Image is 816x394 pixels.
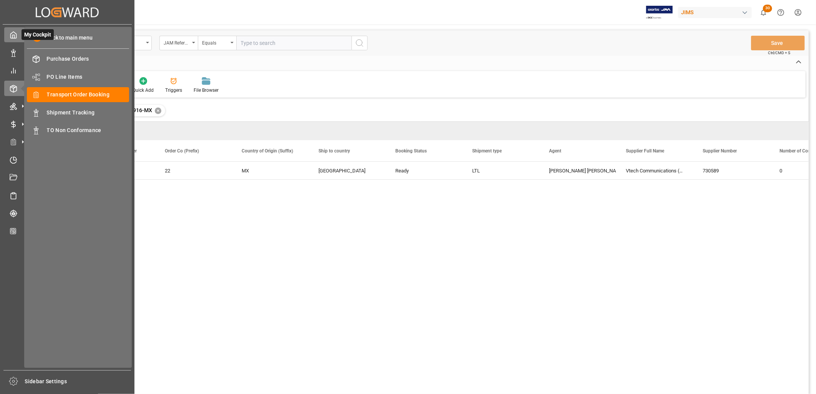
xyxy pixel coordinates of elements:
[194,87,219,94] div: File Browser
[155,108,161,114] div: ✕
[47,73,129,81] span: PO Line Items
[763,5,772,12] span: 30
[133,87,154,94] div: Quick Add
[4,223,130,238] a: CO2 Calculator
[352,36,368,50] button: search button
[4,206,130,221] a: Tracking Shipment
[472,148,502,154] span: Shipment type
[27,51,129,66] a: Purchase Orders
[751,36,805,50] button: Save
[626,148,664,154] span: Supplier Full Name
[4,63,130,78] a: My Reports
[4,152,130,167] a: Timeslot Management V2
[47,126,129,134] span: TO Non Conformance
[703,148,737,154] span: Supplier Number
[768,50,790,56] span: Ctrl/CMD + S
[165,87,182,94] div: Triggers
[119,107,152,113] span: 22-10916-MX
[549,162,607,180] div: [PERSON_NAME] [PERSON_NAME]
[164,38,190,46] div: JAM Reference Number
[549,148,561,154] span: Agent
[236,36,352,50] input: Type to search
[242,148,293,154] span: Country of Origin (Suffix)
[242,162,300,180] div: MX
[165,148,199,154] span: Order Co (Prefix)
[472,162,531,180] div: LTL
[47,55,129,63] span: Purchase Orders
[693,162,770,179] div: 730589
[772,4,789,21] button: Help Center
[202,38,228,46] div: Equals
[41,34,93,42] span: Back to main menu
[4,188,130,203] a: Sailing Schedules
[27,69,129,84] a: PO Line Items
[617,162,693,179] div: Vtech Communications (Overseas) Ltd Mex
[678,7,752,18] div: JIMS
[678,5,755,20] button: JIMS
[318,148,350,154] span: Ship to country
[4,27,130,42] a: My CockpitMy Cockpit
[395,148,427,154] span: Booking Status
[646,6,673,19] img: Exertis%20JAM%20-%20Email%20Logo.jpg_1722504956.jpg
[395,162,454,180] div: Ready
[47,109,129,117] span: Shipment Tracking
[198,36,236,50] button: open menu
[4,170,130,185] a: Document Management
[22,29,54,40] span: My Cockpit
[159,36,198,50] button: open menu
[27,123,129,138] a: TO Non Conformance
[4,45,130,60] a: Data Management
[27,87,129,102] a: Transport Order Booking
[755,4,772,21] button: show 30 new notifications
[165,162,223,180] div: 22
[47,91,129,99] span: Transport Order Booking
[25,377,131,386] span: Sidebar Settings
[318,162,377,180] div: [GEOGRAPHIC_DATA]
[27,105,129,120] a: Shipment Tracking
